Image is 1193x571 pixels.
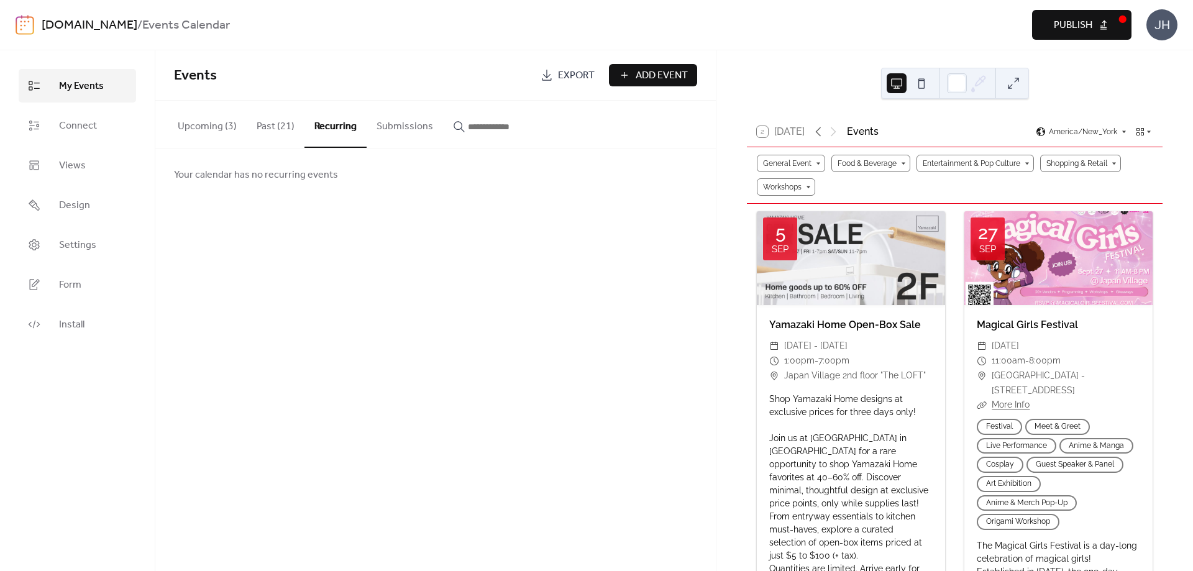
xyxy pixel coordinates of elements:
[19,109,136,142] a: Connect
[59,317,85,332] span: Install
[818,354,849,368] span: 7:00pm
[59,79,104,94] span: My Events
[367,101,443,147] button: Submissions
[19,308,136,341] a: Install
[784,354,815,368] span: 1:00pm
[19,148,136,182] a: Views
[992,368,1140,398] span: [GEOGRAPHIC_DATA] - [STREET_ADDRESS]
[1054,18,1092,33] span: Publish
[19,188,136,222] a: Design
[772,245,788,254] div: Sep
[977,339,987,354] div: ​
[977,398,987,413] div: ​
[757,317,945,332] div: Yamazaki Home Open-Box Sale
[59,278,81,293] span: Form
[1049,128,1117,135] span: America/New_York
[815,354,818,368] span: -
[979,245,996,254] div: Sep
[558,68,595,83] span: Export
[304,101,367,148] button: Recurring
[174,62,217,89] span: Events
[1032,10,1131,40] button: Publish
[16,15,34,35] img: logo
[1029,354,1061,368] span: 8:00pm
[784,368,926,383] span: Japan Village 2nd floor "The LOFT"
[59,119,97,134] span: Connect
[769,354,779,368] div: ​
[992,354,1025,368] span: 11:00am
[769,339,779,354] div: ​
[19,228,136,262] a: Settings
[531,64,604,86] a: Export
[59,158,86,173] span: Views
[59,238,96,253] span: Settings
[1146,9,1177,40] div: JH
[977,368,987,383] div: ​
[636,68,688,83] span: Add Event
[59,198,90,213] span: Design
[42,14,137,37] a: [DOMAIN_NAME]
[992,339,1019,354] span: [DATE]
[142,14,230,37] b: Events Calendar
[247,101,304,147] button: Past (21)
[775,224,785,242] div: 5
[847,124,879,139] div: Events
[992,400,1030,409] a: More Info
[784,339,848,354] span: [DATE] - [DATE]
[174,168,338,183] span: Your calendar has no recurring events
[609,64,697,86] button: Add Event
[977,354,987,368] div: ​
[19,268,136,301] a: Form
[137,14,142,37] b: /
[19,69,136,103] a: My Events
[168,101,247,147] button: Upcoming (3)
[1025,354,1029,368] span: -
[977,319,1078,331] a: Magical Girls Festival
[978,224,998,242] div: 27
[769,368,779,383] div: ​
